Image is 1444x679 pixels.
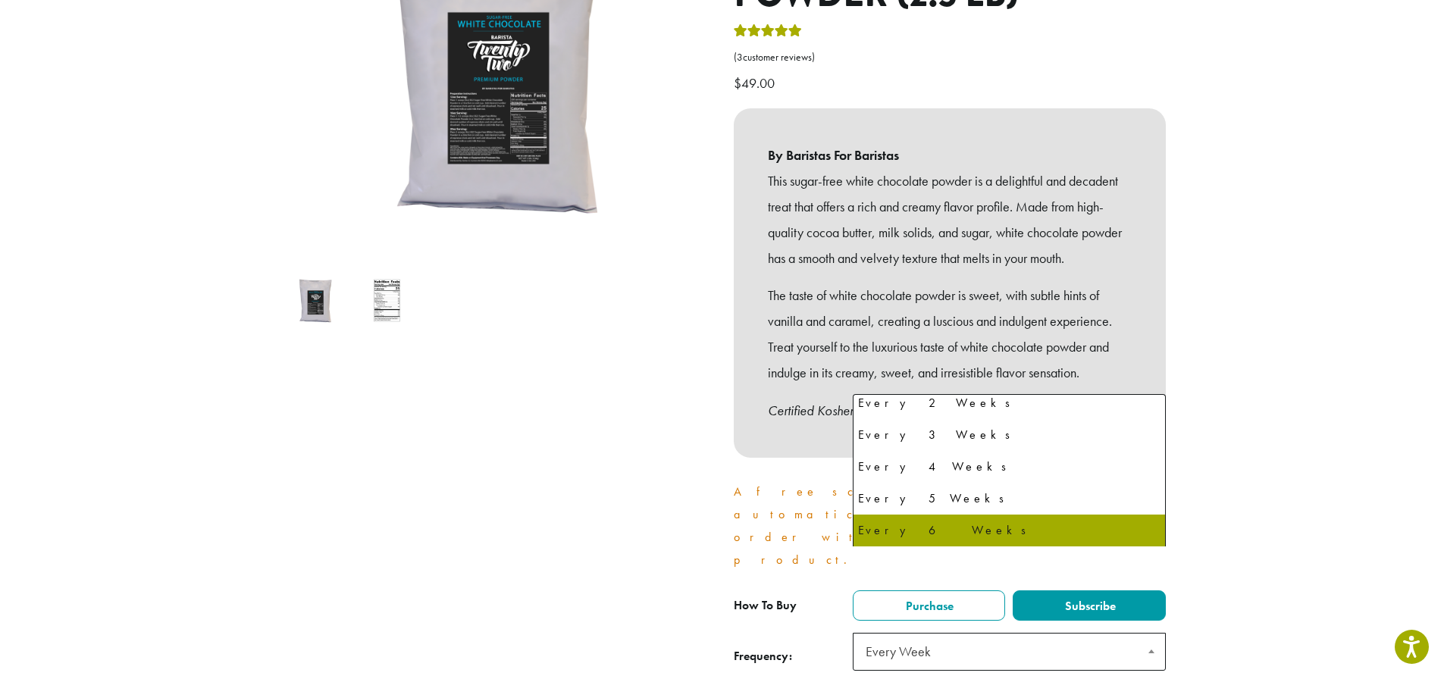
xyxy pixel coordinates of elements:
li: Every 4 Weeks [854,451,1165,483]
span: How To Buy [734,597,797,613]
span: 3 [737,51,743,64]
span: Frequency: [734,647,853,665]
em: Certified Kosher | This is not a gluten-free product [768,402,1032,419]
span: Every Week [853,633,1166,671]
span: $ [734,74,741,92]
bdi: 49.00 [734,74,778,92]
span: Subscribe [1063,598,1116,614]
li: Every 2 Weeks [854,387,1165,419]
p: The taste of white chocolate powder is sweet, with subtle hints of vanilla and caramel, creating ... [768,283,1132,385]
a: (3customer reviews) [734,50,1166,65]
li: Every 3 Weeks [854,419,1165,451]
div: Rated 5.00 out of 5 [734,22,802,45]
span: Purchase [904,598,954,614]
img: Barista 22 Sugar-Free White Chocolate Powder (2.5 lb) - Image 2 [357,271,417,330]
img: Barista 22 Sugar Free White Chocolate Powder [285,271,345,330]
a: A free scoop will be automatically added to your order with purchase of this product. [734,483,1160,568]
span: Every Week [860,637,946,666]
p: This sugar-free white chocolate powder is a delightful and decadent treat that offers a rich and ... [768,168,1132,271]
b: By Baristas For Baristas [768,142,1132,168]
li: Every 6 Weeks [854,515,1165,546]
li: Every 5 Weeks [854,483,1165,515]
